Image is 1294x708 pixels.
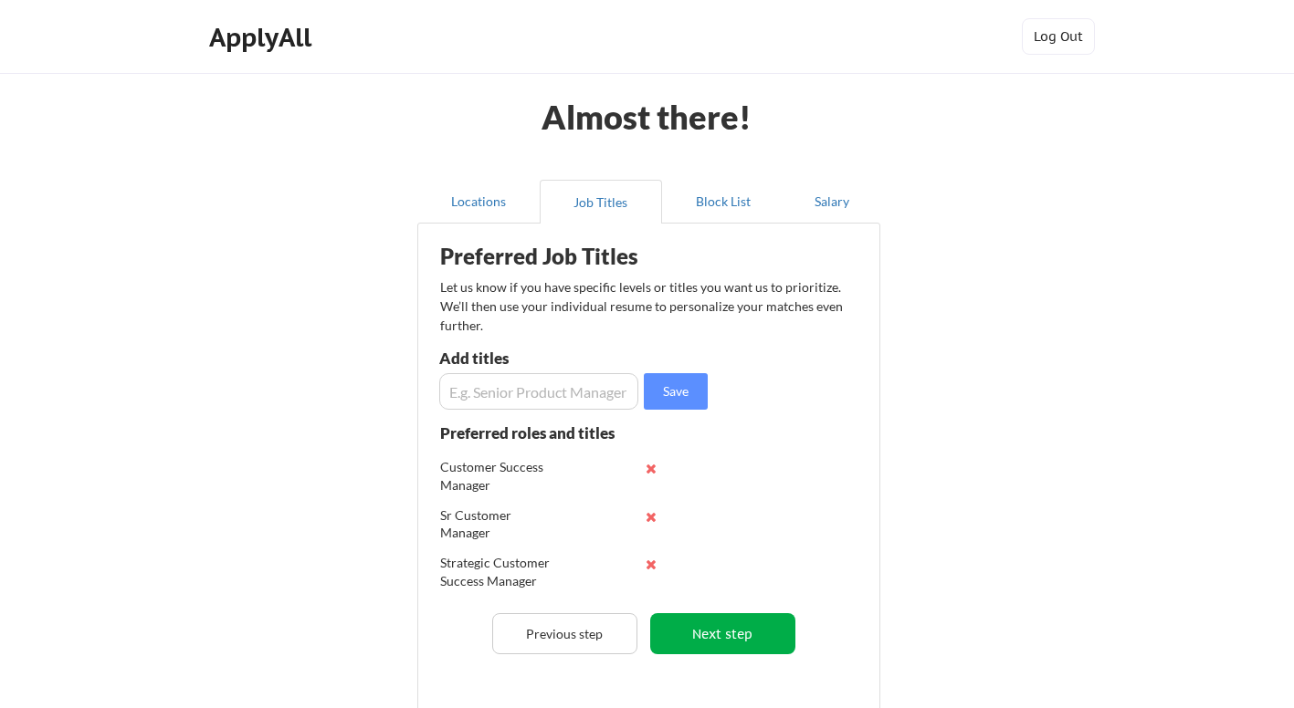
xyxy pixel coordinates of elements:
button: Log Out [1022,18,1095,55]
button: Save [644,373,708,410]
button: Previous step [492,613,637,654]
div: ApplyAll [209,22,317,53]
div: Sr Customer Manager [440,506,560,542]
div: Preferred roles and titles [440,425,637,441]
button: Block List [662,180,784,224]
button: Job Titles [540,180,662,224]
button: Locations [417,180,540,224]
button: Next step [650,613,795,654]
div: Let us know if you have specific levels or titles you want us to prioritize. We’ll then use your ... [440,277,845,335]
div: Add titles [439,350,634,366]
div: Preferred Job Titles [440,245,670,267]
div: Almost there! [519,100,773,133]
button: Salary [784,180,880,224]
input: E.g. Senior Product Manager [439,373,638,410]
div: Customer Success Manager [440,458,560,494]
div: Strategic Customer Success Manager [440,554,560,589]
